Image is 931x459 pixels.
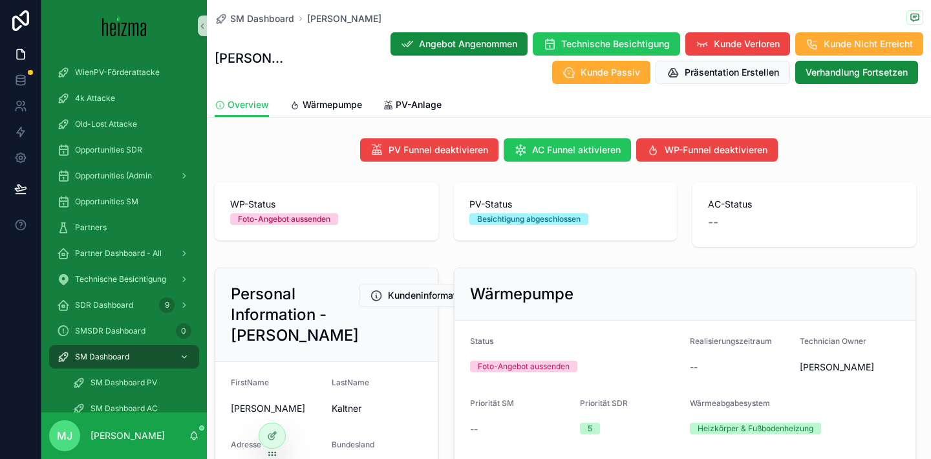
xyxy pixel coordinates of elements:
a: Partner Dashboard - All [49,242,199,265]
span: PV Funnel deaktivieren [389,144,488,156]
a: Old-Lost Attacke [49,112,199,136]
a: Opportunities (Admin [49,164,199,187]
span: Technician Owner [800,336,866,346]
span: Angebot Angenommen [419,37,517,50]
span: [PERSON_NAME] [800,361,874,374]
span: Realisierungszeitraum [690,336,772,346]
img: App logo [102,16,147,36]
span: 4k Attacke [75,93,115,103]
a: SDR Dashboard9 [49,294,199,317]
a: PV-Anlage [383,93,442,119]
div: 5 [588,423,592,434]
a: Partners [49,216,199,239]
span: SM Dashboard PV [91,378,157,388]
div: Foto-Angebot aussenden [478,361,570,372]
span: Präsentation Erstellen [685,66,779,79]
a: SM Dashboard PV [65,371,199,394]
span: Opportunities SDR [75,145,142,155]
a: Opportunities SM [49,190,199,213]
span: SM Dashboard [230,12,294,25]
span: Priorität SDR [580,398,628,408]
span: Kundeninformationen Bearbeiten [388,289,529,302]
span: PV-Anlage [396,98,442,111]
span: Overview [228,98,269,111]
div: 9 [159,297,175,313]
button: Kunde Nicht Erreicht [795,32,923,56]
span: SMSDR Dashboard [75,326,145,336]
button: Präsentation Erstellen [656,61,790,84]
span: Technische Besichtigung [75,274,166,284]
div: scrollable content [41,52,207,412]
span: MJ [57,428,72,443]
span: -- [708,213,718,231]
a: SM Dashboard [49,345,199,368]
button: Kunde Passiv [552,61,650,84]
span: SDR Dashboard [75,300,133,310]
span: Status [470,336,493,346]
button: WP-Funnel deaktivieren [636,138,778,162]
span: Bundesland [332,440,374,449]
span: WP-Funnel deaktivieren [665,144,767,156]
a: Overview [215,93,269,118]
span: Kunde Passiv [581,66,640,79]
div: Heizkörper & Fußbodenheizung [698,423,813,434]
span: LastName [332,378,369,387]
button: Technische Besichtigung [533,32,680,56]
span: Kunde Verloren [714,37,780,50]
a: Technische Besichtigung [49,268,199,291]
div: Besichtigung abgeschlossen [477,213,581,225]
span: SM Dashboard [75,352,129,362]
span: Partners [75,222,107,233]
span: Wärmeabgabesystem [690,398,770,408]
button: Angebot Angenommen [391,32,528,56]
a: SM Dashboard [215,12,294,25]
a: WienPV-Förderattacke [49,61,199,84]
a: SM Dashboard AC [65,397,199,420]
span: Priorität SM [470,398,514,408]
span: AC-Status [708,198,901,211]
div: 0 [176,323,191,339]
span: Verhandlung Fortsetzen [806,66,908,79]
span: [PERSON_NAME] [231,402,321,415]
span: -- [470,423,478,436]
h1: [PERSON_NAME] [215,49,288,67]
span: Old-Lost Attacke [75,119,137,129]
a: 4k Attacke [49,87,199,110]
button: Verhandlung Fortsetzen [795,61,918,84]
span: WP-Status [230,198,423,211]
span: Opportunities (Admin [75,171,152,181]
span: Kunde Nicht Erreicht [824,37,913,50]
span: Partner Dashboard - All [75,248,162,259]
h2: Wärmepumpe [470,284,573,304]
span: PV-Status [469,198,662,211]
p: [PERSON_NAME] [91,429,165,442]
span: AC Funnel aktivieren [532,144,621,156]
a: Opportunities SDR [49,138,199,162]
h2: Personal Information - [PERSON_NAME] [231,284,359,346]
button: PV Funnel deaktivieren [360,138,498,162]
span: Adresse [231,440,261,449]
button: Kunde Verloren [685,32,790,56]
span: FirstName [231,378,269,387]
a: [PERSON_NAME] [307,12,381,25]
span: WienPV-Förderattacke [75,67,160,78]
a: SMSDR Dashboard0 [49,319,199,343]
span: SM Dashboard AC [91,403,158,414]
span: -- [690,361,698,374]
span: Kaltner [332,402,422,415]
a: Wärmepumpe [290,93,362,119]
span: Wärmepumpe [303,98,362,111]
button: Kundeninformationen Bearbeiten [359,284,540,307]
span: Opportunities SM [75,197,138,207]
button: AC Funnel aktivieren [504,138,631,162]
span: Technische Besichtigung [561,37,670,50]
div: Foto-Angebot aussenden [238,213,330,225]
